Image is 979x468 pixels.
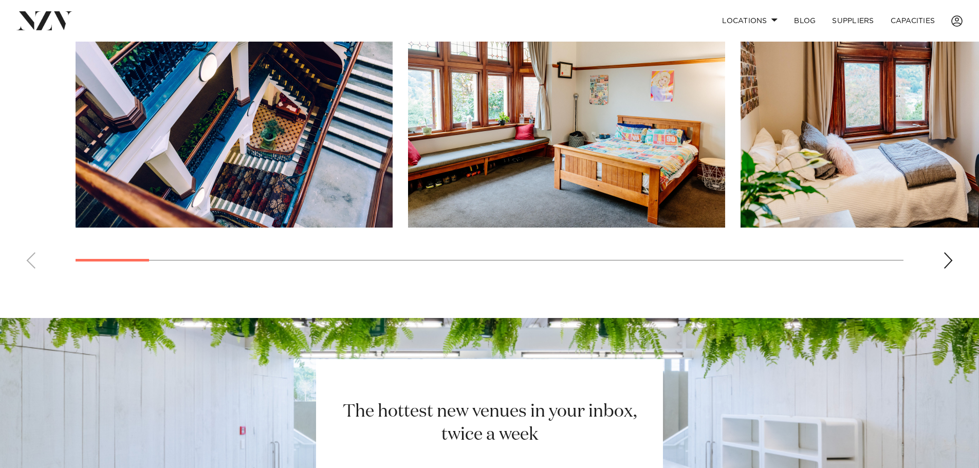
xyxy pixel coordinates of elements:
[824,10,882,32] a: SUPPLIERS
[330,400,649,446] h2: The hottest new venues in your inbox, twice a week
[16,11,72,30] img: nzv-logo.png
[714,10,786,32] a: Locations
[882,10,944,32] a: Capacities
[786,10,824,32] a: BLOG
